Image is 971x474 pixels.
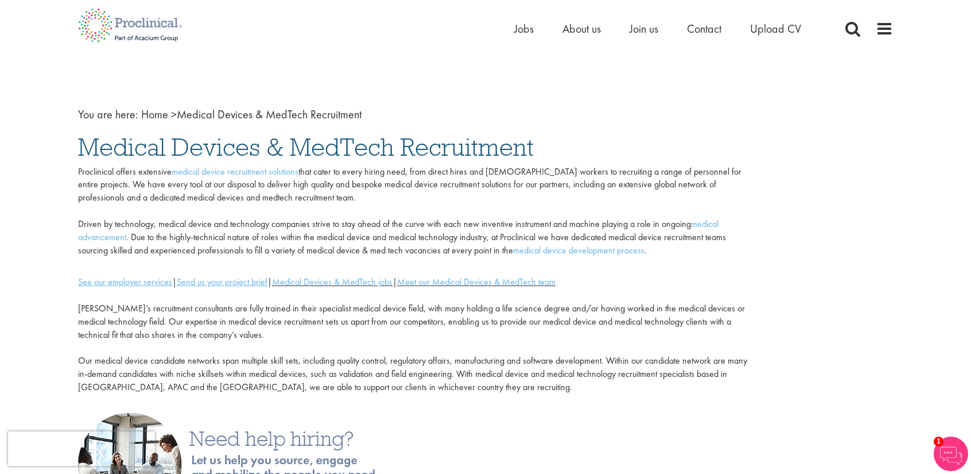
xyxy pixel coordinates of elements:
[78,289,754,407] p: [PERSON_NAME]’s recruitment consultants are fully trained in their specialist medical device fiel...
[78,276,754,289] div: | | |
[78,132,534,163] span: Medical Devices & MedTech Recruitment
[272,276,393,288] a: Medical Devices & MedTech jobs
[513,244,644,256] a: medical device development process
[172,165,298,178] a: medical device recruitment solutions
[934,437,968,471] img: Chatbot
[562,21,601,36] a: About us
[934,437,943,446] span: 1
[397,276,556,288] a: Meet our Medical Devices & MedTech team
[750,21,801,36] a: Upload CV
[171,107,177,122] span: >
[78,107,138,122] span: You are here:
[141,107,362,122] span: Medical Devices & MedTech Recruitment
[8,431,155,466] iframe: reCAPTCHA
[78,218,718,243] a: medical advancement
[141,107,168,122] a: breadcrumb link to Home
[687,21,721,36] a: Contact
[177,276,267,288] a: Send us your project brief
[514,21,534,36] a: Jobs
[630,21,658,36] a: Join us
[78,165,754,257] p: Proclinical offers extensive that cater to every hiring need, from direct hires and [DEMOGRAPHIC_...
[78,276,172,288] a: See our employer services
